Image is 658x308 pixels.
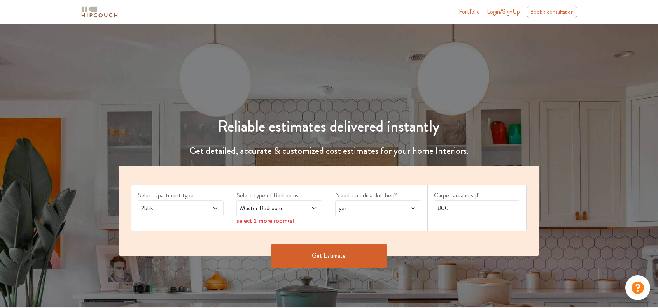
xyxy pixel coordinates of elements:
h4: Get detailed, accurate & customized cost estimates for your home Interiors. [114,145,544,157]
span: Master Bedroom [238,204,297,213]
label: Select type of Bedrooms [236,191,322,200]
label: Need a modular kitchen? [335,191,421,200]
span: 2bhk [140,204,199,213]
span: yes [337,204,396,213]
div: Book a consultation [527,6,577,18]
div: select 1 more room(s) [236,216,322,225]
input: Enter area sqft [434,200,520,216]
h1: Reliable estimates delivered instantly [114,117,544,136]
a: Portfolio [459,7,480,16]
button: Get Estimate [271,244,387,268]
span: Login/SignUp [487,7,520,16]
img: logo-horizontal.svg [80,5,119,19]
span: logo-horizontal.svg [80,3,119,21]
label: Carpet area in sqft. [434,191,520,200]
label: Select apartment type [138,191,224,200]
